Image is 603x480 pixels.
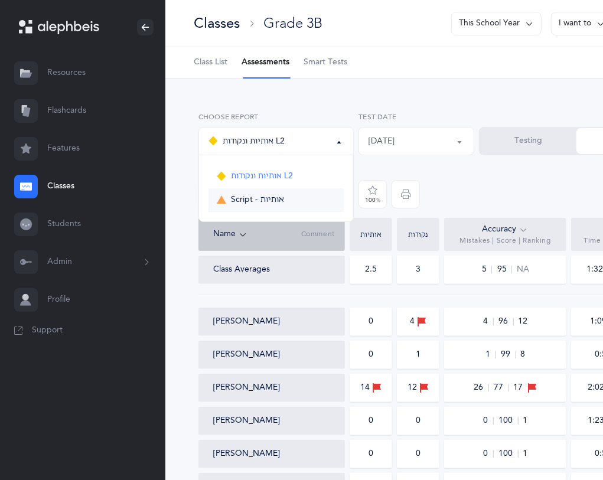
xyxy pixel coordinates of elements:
span: 1 [485,351,496,358]
span: NA [517,264,529,276]
div: 14 [360,381,382,394]
div: Grade 3B [263,14,322,33]
div: 0 [369,415,373,427]
div: 0 [416,448,421,460]
div: 2.5 [365,264,377,276]
div: אותיות [353,231,389,238]
div: 1 [416,349,421,361]
div: נקודות [400,231,436,238]
span: 1 [523,415,528,427]
div: [DATE] [369,135,395,148]
span: 1 [523,448,528,460]
button: 09/08/2025 [358,127,474,155]
span: 8 [521,349,526,361]
button: Testing [480,128,577,154]
span: 26 [474,384,489,391]
span: 77 [494,384,509,391]
div: 0 [416,415,421,427]
button: [PERSON_NAME] [213,448,280,460]
div: 0 [369,349,373,361]
button: 100% [358,180,387,208]
button: [PERSON_NAME] [213,382,280,394]
span: 0 [483,450,494,458]
div: 4 [410,315,426,328]
div: Accuracy [483,223,529,236]
div: Classes [194,14,240,33]
span: 100 [498,450,519,458]
span: 96 [498,318,514,325]
span: Class List [194,57,227,68]
button: [PERSON_NAME] [213,415,280,427]
div: 3 [416,264,421,276]
label: Test Date [358,112,474,122]
span: Comment [301,230,335,239]
span: 99 [501,351,516,358]
span: Smart Tests [304,57,347,68]
div: 0 [369,448,373,460]
span: 4 [483,318,494,325]
div: 100 [365,197,380,203]
button: [PERSON_NAME] [213,316,280,328]
span: % [376,197,380,204]
span: 100 [498,417,519,425]
div: אותיות ונקודות L2 [208,134,285,148]
span: Mistakes | Score | Ranking [459,236,551,246]
span: Script - אותיות [231,195,284,205]
span: אותיות ונקודות L2 [231,171,293,182]
span: 5 [481,266,492,273]
span: 95 [497,266,512,273]
button: אותיות ונקודות L2 [198,127,354,155]
div: 0 [369,316,373,328]
button: [PERSON_NAME] [213,349,280,361]
span: 17 [514,382,523,394]
div: Class Averages [213,264,270,276]
span: 0 [483,417,494,425]
div: Name [213,228,301,241]
label: Choose report [198,112,354,122]
span: Support [32,325,63,337]
button: This School Year [451,12,542,35]
span: 12 [519,316,528,328]
div: 12 [408,381,429,394]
